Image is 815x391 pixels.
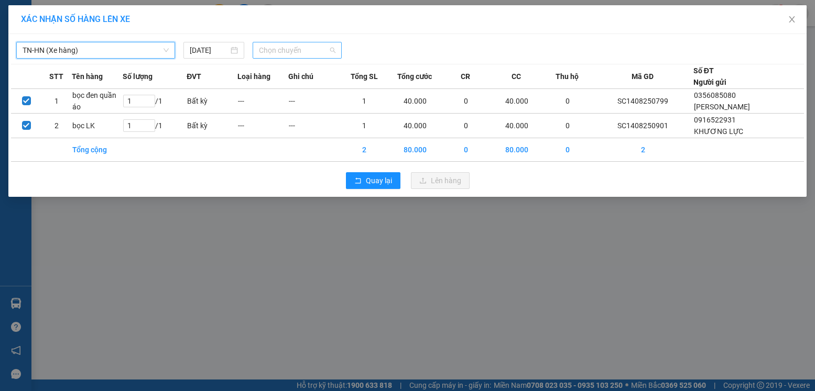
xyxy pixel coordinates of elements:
button: uploadLên hàng [411,172,470,189]
td: Bất kỳ [187,114,237,138]
span: STT [49,71,63,82]
button: Close [777,5,807,35]
td: 1 [339,114,390,138]
span: Loại hàng [237,71,270,82]
span: KHƯƠNG LỰC [694,127,743,136]
td: 40.000 [390,114,441,138]
td: 2 [41,114,72,138]
td: 2 [339,138,390,162]
td: 0 [440,138,491,162]
span: Số lượng [123,71,153,82]
span: Tổng SL [351,71,378,82]
td: 0 [440,89,491,114]
span: Tên hàng [72,71,103,82]
td: / 1 [123,114,187,138]
td: 80.000 [491,138,542,162]
td: 0 [440,114,491,138]
span: CR [461,71,470,82]
span: Chọn chuyến [259,42,335,58]
span: rollback [354,177,362,185]
td: / 1 [123,89,187,114]
span: CC [512,71,521,82]
td: 0 [542,138,593,162]
td: 0 [542,89,593,114]
td: 2 [593,138,693,162]
div: Số ĐT Người gửi [693,65,726,88]
input: 14/08/2025 [190,44,229,56]
td: 40.000 [390,89,441,114]
td: 40.000 [491,114,542,138]
span: TN-HN (Xe hàng) [23,42,169,58]
td: --- [237,89,288,114]
span: close [788,15,796,24]
td: Tổng cộng [72,138,123,162]
img: logo.jpg [13,13,92,65]
td: 0 [542,114,593,138]
td: bọc đen quần áo [72,89,123,114]
button: rollbackQuay lại [346,172,400,189]
span: Mã GD [632,71,654,82]
li: 271 - [PERSON_NAME] - [GEOGRAPHIC_DATA] - [GEOGRAPHIC_DATA] [98,26,438,39]
td: SC1408250799 [593,89,693,114]
span: ĐVT [187,71,201,82]
span: Quay lại [366,175,392,186]
span: Tổng cước [397,71,432,82]
span: Thu hộ [556,71,579,82]
span: 0916522931 [694,116,736,124]
b: GỬI : VP Sông Công [13,71,140,88]
span: 0356085080 [694,91,736,99]
td: bọc LK [72,114,123,138]
td: 1 [339,89,390,114]
td: 80.000 [390,138,441,162]
td: Bất kỳ [187,89,237,114]
span: XÁC NHẬN SỐ HÀNG LÊN XE [21,14,130,24]
td: SC1408250901 [593,114,693,138]
td: 40.000 [491,89,542,114]
span: [PERSON_NAME] [694,103,750,111]
td: 1 [41,89,72,114]
td: --- [237,114,288,138]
